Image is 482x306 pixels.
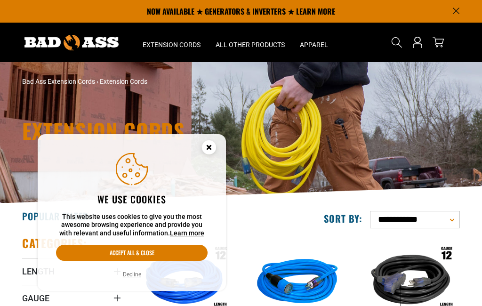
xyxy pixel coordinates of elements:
[22,266,55,277] span: Length
[22,293,49,304] span: Gauge
[120,270,144,279] button: Decline
[22,210,91,222] h2: Popular Filter:
[96,78,98,85] span: ›
[216,40,285,49] span: All Other Products
[135,23,208,62] summary: Extension Cords
[56,245,208,261] button: Accept all & close
[292,23,336,62] summary: Apparel
[300,40,328,49] span: Apparel
[22,236,87,250] h2: Categories:
[389,35,404,50] summary: Search
[170,229,204,237] a: Learn more
[208,23,292,62] summary: All Other Products
[22,121,385,141] h1: Extension Cords
[38,134,226,291] aside: Cookie Consent
[56,193,208,205] h2: We use cookies
[56,213,208,238] p: This website uses cookies to give you the most awesome browsing experience and provide you with r...
[24,35,119,50] img: Bad Ass Extension Cords
[100,78,147,85] span: Extension Cords
[22,258,121,284] summary: Length
[22,78,95,85] a: Bad Ass Extension Cords
[143,40,201,49] span: Extension Cords
[22,77,309,87] nav: breadcrumbs
[324,212,362,225] label: Sort by:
